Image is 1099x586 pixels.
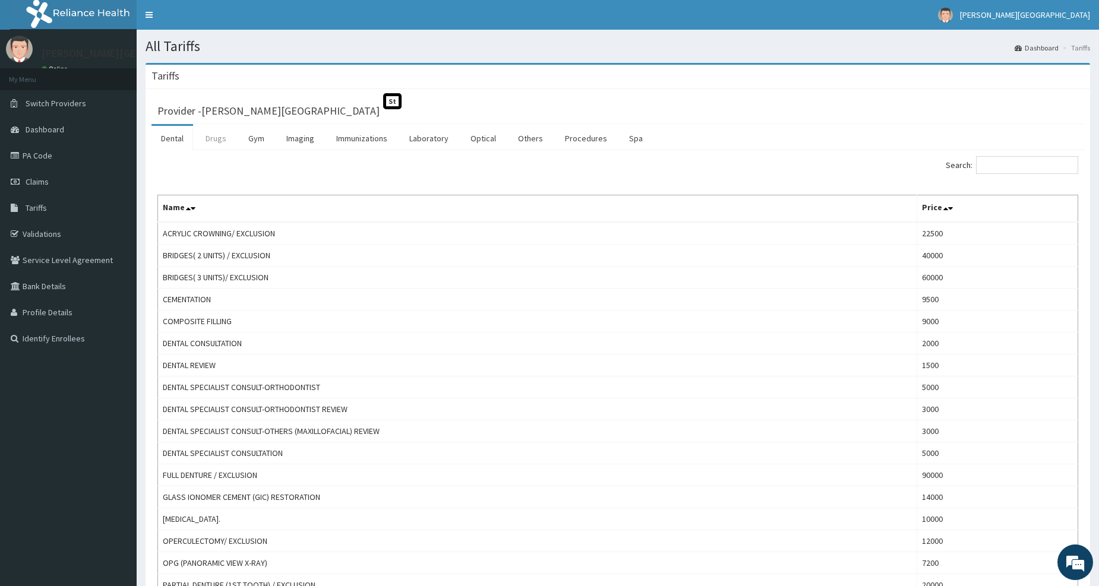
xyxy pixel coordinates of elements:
span: Switch Providers [26,98,86,109]
td: FULL DENTURE / EXCLUSION [158,464,917,486]
h3: Tariffs [151,71,179,81]
td: 90000 [917,464,1078,486]
td: COMPOSITE FILLING [158,311,917,332]
a: Online [42,65,70,73]
img: User Image [938,8,953,23]
td: 3000 [917,420,1078,442]
h3: Provider - [PERSON_NAME][GEOGRAPHIC_DATA] [157,106,380,116]
td: BRIDGES( 3 UNITS)/ EXCLUSION [158,267,917,289]
td: DENTAL SPECIALIST CONSULT-OTHERS (MAXILLOFACIAL) REVIEW [158,420,917,442]
td: OPERCULECTOMY/ EXCLUSION [158,530,917,552]
a: Dashboard [1015,43,1059,53]
img: User Image [6,36,33,62]
th: Name [158,195,917,223]
a: Others [509,126,552,151]
label: Search: [946,156,1078,174]
a: Drugs [196,126,236,151]
td: OPG (PANORAMIC VIEW X-RAY) [158,552,917,574]
img: d_794563401_company_1708531726252_794563401 [22,59,48,89]
td: BRIDGES( 2 UNITS) / EXCLUSION [158,245,917,267]
span: We're online! [69,150,164,270]
td: [MEDICAL_DATA]. [158,508,917,530]
td: 9000 [917,311,1078,332]
textarea: Type your message and hit 'Enter' [6,324,226,366]
td: DENTAL REVIEW [158,354,917,376]
td: DENTAL SPECIALIST CONSULT-ORTHODONTIST REVIEW [158,398,917,420]
td: 3000 [917,398,1078,420]
span: Dashboard [26,124,64,135]
a: Spa [620,126,652,151]
td: 60000 [917,267,1078,289]
span: St [383,93,402,109]
a: Dental [151,126,193,151]
td: DENTAL CONSULTATION [158,332,917,354]
div: Minimize live chat window [195,6,223,34]
td: 14000 [917,486,1078,508]
td: 10000 [917,508,1078,530]
td: CEMENTATION [158,289,917,311]
td: ACRYLIC CROWNING/ EXCLUSION [158,222,917,245]
td: 40000 [917,245,1078,267]
li: Tariffs [1060,43,1090,53]
td: 1500 [917,354,1078,376]
span: [PERSON_NAME][GEOGRAPHIC_DATA] [960,9,1090,20]
td: 5000 [917,442,1078,464]
td: 7200 [917,552,1078,574]
h1: All Tariffs [146,39,1090,54]
p: [PERSON_NAME][GEOGRAPHIC_DATA] [42,48,217,59]
td: 9500 [917,289,1078,311]
td: DENTAL SPECIALIST CONSULT-ORTHODONTIST [158,376,917,398]
th: Price [917,195,1078,223]
a: Imaging [277,126,324,151]
span: Tariffs [26,202,47,213]
a: Optical [461,126,506,151]
td: DENTAL SPECIALIST CONSULTATION [158,442,917,464]
td: GLASS IONOMER CEMENT (GIC) RESTORATION [158,486,917,508]
td: 2000 [917,332,1078,354]
a: Laboratory [400,126,458,151]
td: 5000 [917,376,1078,398]
a: Procedures [555,126,617,151]
span: Claims [26,176,49,187]
td: 22500 [917,222,1078,245]
a: Immunizations [327,126,397,151]
div: Chat with us now [62,66,200,82]
td: 12000 [917,530,1078,552]
a: Gym [239,126,274,151]
input: Search: [976,156,1078,174]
